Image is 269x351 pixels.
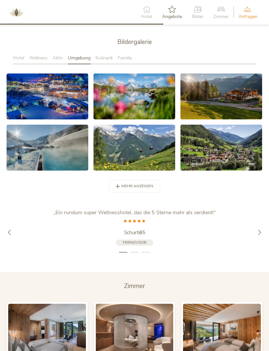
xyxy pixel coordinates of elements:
[213,14,229,19] span: Zimmer
[116,239,153,246] a: Tripadvisor
[68,55,91,61] span: Umgebung
[7,3,26,22] img: AMONTI & LUNARIS Wellnessresort
[118,55,132,61] span: Familie
[192,14,203,19] span: Bilder
[52,229,217,236] a: Schurti85
[124,282,145,290] span: Zimmer
[121,183,153,189] span: mehr anzeigen
[162,14,182,19] span: Angebote
[124,229,145,236] span: Schurti85
[122,240,147,245] span: Tripadvisor
[29,55,48,61] span: Wellness
[117,38,152,46] span: Bildergalerie
[7,10,26,14] a: AMONTI & LUNARIS Wellnessresort
[238,14,258,19] span: Anfragen
[52,55,63,61] span: Aktiv
[53,209,216,216] span: „Ein rundum super Wellnesshotel, das die 5 Sterne mehr als verdient!“
[95,55,113,61] span: Kulinarik
[141,14,152,19] span: Hotel
[13,55,24,61] span: Hotel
